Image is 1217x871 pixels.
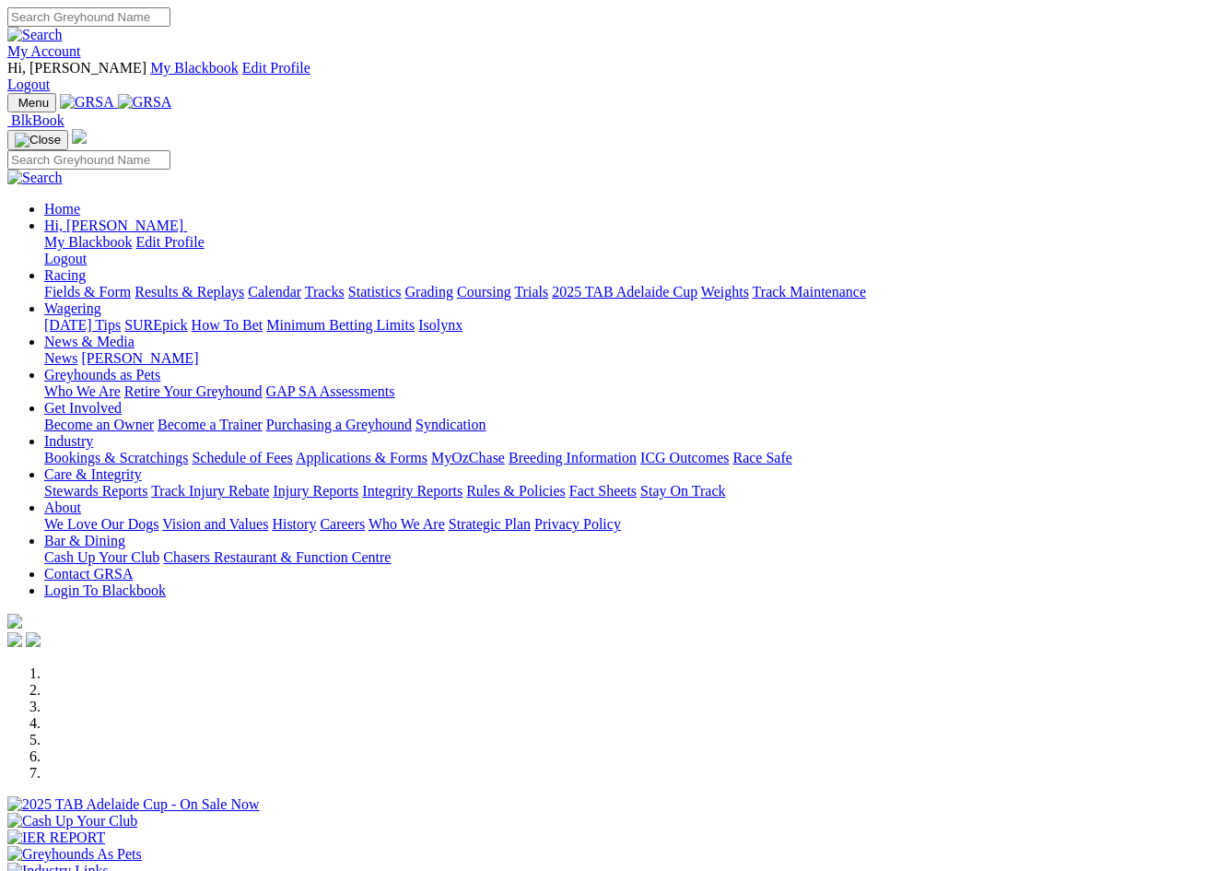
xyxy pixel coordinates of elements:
[44,251,87,266] a: Logout
[151,483,269,499] a: Track Injury Rebate
[72,129,87,144] img: logo-grsa-white.png
[348,284,402,300] a: Statistics
[7,112,64,128] a: BlkBook
[305,284,345,300] a: Tracks
[457,284,511,300] a: Coursing
[552,284,697,300] a: 2025 TAB Adelaide Cup
[158,417,263,432] a: Become a Trainer
[534,516,621,532] a: Privacy Policy
[44,549,159,565] a: Cash Up Your Club
[44,450,188,465] a: Bookings & Scratchings
[7,170,63,186] img: Search
[7,7,170,27] input: Search
[18,96,49,110] span: Menu
[81,350,198,366] a: [PERSON_NAME]
[136,234,205,250] a: Edit Profile
[7,813,137,830] img: Cash Up Your Club
[449,516,531,532] a: Strategic Plan
[44,350,77,366] a: News
[44,317,121,333] a: [DATE] Tips
[44,583,166,598] a: Login To Blackbook
[362,483,462,499] a: Integrity Reports
[163,549,391,565] a: Chasers Restaurant & Function Centre
[248,284,301,300] a: Calendar
[266,317,415,333] a: Minimum Betting Limits
[44,334,135,349] a: News & Media
[44,500,81,515] a: About
[44,317,1210,334] div: Wagering
[44,516,1210,533] div: About
[7,632,22,647] img: facebook.svg
[44,417,1210,433] div: Get Involved
[44,350,1210,367] div: News & Media
[273,483,358,499] a: Injury Reports
[26,632,41,647] img: twitter.svg
[296,450,427,465] a: Applications & Forms
[44,383,121,399] a: Who We Are
[44,450,1210,466] div: Industry
[44,201,80,217] a: Home
[11,112,64,128] span: BlkBook
[7,830,105,846] img: IER REPORT
[369,516,445,532] a: Who We Are
[150,60,239,76] a: My Blackbook
[124,317,187,333] a: SUREpick
[44,483,147,499] a: Stewards Reports
[124,383,263,399] a: Retire Your Greyhound
[44,400,122,416] a: Get Involved
[7,614,22,629] img: logo-grsa-white.png
[7,60,1210,93] div: My Account
[509,450,637,465] a: Breeding Information
[405,284,453,300] a: Grading
[15,133,61,147] img: Close
[162,516,268,532] a: Vision and Values
[7,796,260,813] img: 2025 TAB Adelaide Cup - On Sale Now
[44,516,158,532] a: We Love Our Dogs
[44,383,1210,400] div: Greyhounds as Pets
[44,300,101,316] a: Wagering
[569,483,637,499] a: Fact Sheets
[701,284,749,300] a: Weights
[44,566,133,582] a: Contact GRSA
[415,417,486,432] a: Syndication
[7,93,56,112] button: Toggle navigation
[7,150,170,170] input: Search
[7,130,68,150] button: Toggle navigation
[44,417,154,432] a: Become an Owner
[44,234,1210,267] div: Hi, [PERSON_NAME]
[44,483,1210,500] div: Care & Integrity
[44,284,131,300] a: Fields & Form
[44,267,86,283] a: Racing
[192,317,263,333] a: How To Bet
[272,516,316,532] a: History
[242,60,310,76] a: Edit Profile
[7,846,142,863] img: Greyhounds As Pets
[320,516,365,532] a: Careers
[44,367,160,383] a: Greyhounds as Pets
[418,317,462,333] a: Isolynx
[44,466,142,482] a: Care & Integrity
[60,94,114,111] img: GRSA
[753,284,866,300] a: Track Maintenance
[44,218,187,233] a: Hi, [PERSON_NAME]
[192,450,292,465] a: Schedule of Fees
[640,483,725,499] a: Stay On Track
[732,450,791,465] a: Race Safe
[466,483,566,499] a: Rules & Policies
[7,60,146,76] span: Hi, [PERSON_NAME]
[118,94,172,111] img: GRSA
[44,549,1210,566] div: Bar & Dining
[44,533,125,548] a: Bar & Dining
[135,284,244,300] a: Results & Replays
[44,433,93,449] a: Industry
[7,77,50,92] a: Logout
[640,450,729,465] a: ICG Outcomes
[7,43,81,59] a: My Account
[44,284,1210,300] div: Racing
[431,450,505,465] a: MyOzChase
[266,417,412,432] a: Purchasing a Greyhound
[44,218,183,233] span: Hi, [PERSON_NAME]
[7,27,63,43] img: Search
[514,284,548,300] a: Trials
[44,234,133,250] a: My Blackbook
